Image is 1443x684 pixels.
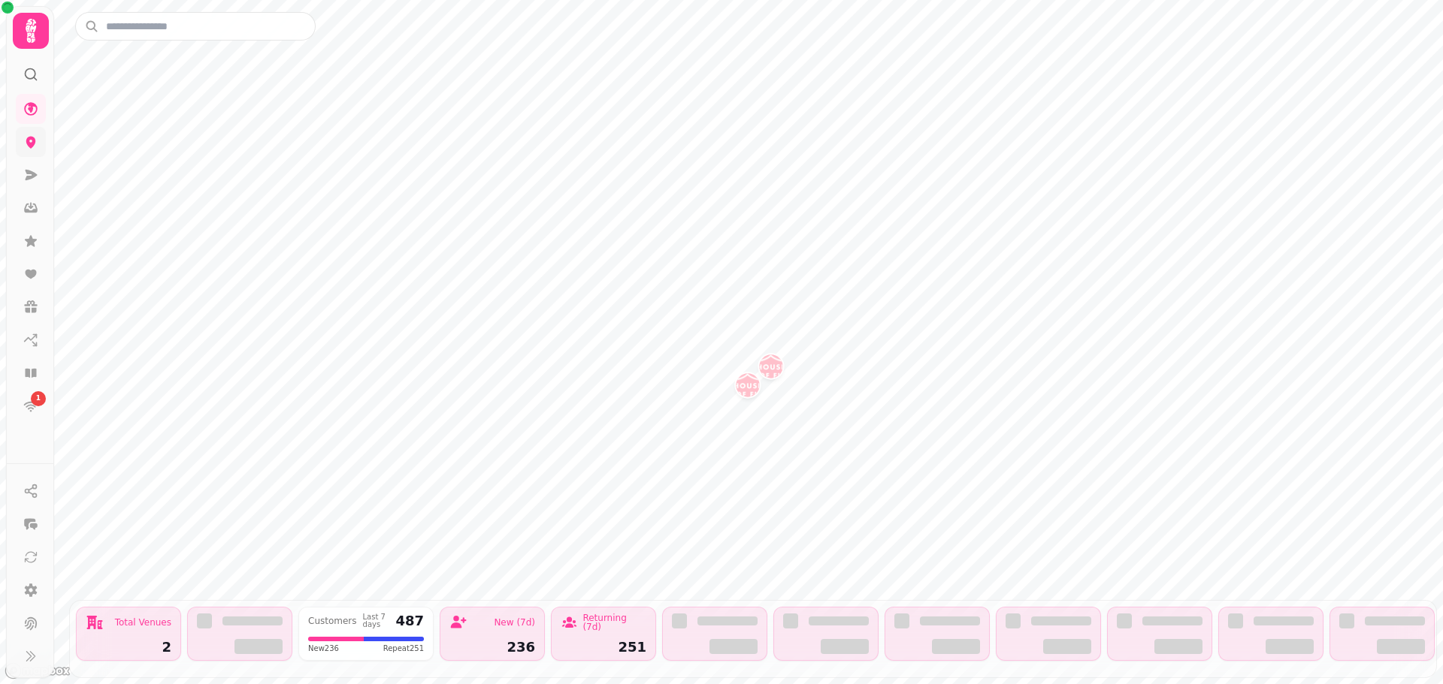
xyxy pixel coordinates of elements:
span: New 236 [308,643,339,654]
span: 1 [36,393,41,404]
div: Customers [308,616,357,625]
button: House of Fu Leeds [759,354,783,378]
div: Total Venues [115,618,171,627]
div: 487 [395,614,424,628]
div: Last 7 days [363,613,390,628]
div: 2 [86,640,171,654]
a: 1 [16,391,46,421]
div: 251 [561,640,646,654]
div: Returning (7d) [582,613,646,631]
div: Map marker [759,354,783,383]
div: 236 [449,640,535,654]
span: Repeat 251 [383,643,424,654]
div: New (7d) [494,618,535,627]
div: Map marker [736,373,760,402]
button: House of Fu Manchester [736,373,760,397]
a: Mapbox logo [5,662,71,679]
